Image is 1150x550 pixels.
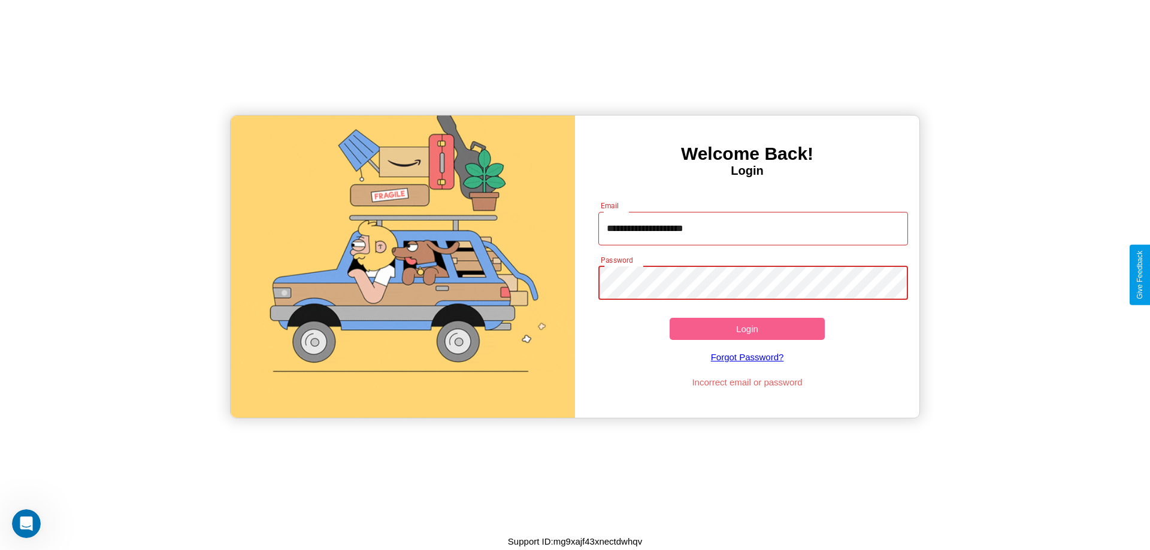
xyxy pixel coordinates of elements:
p: Incorrect email or password [592,374,903,390]
div: Give Feedback [1136,251,1144,299]
iframe: Intercom live chat [12,509,41,538]
label: Password [601,255,632,265]
img: gif [231,116,575,418]
label: Email [601,200,619,211]
a: Forgot Password? [592,340,903,374]
p: Support ID: mg9xajf43xnectdwhqv [508,533,642,549]
h3: Welcome Back! [575,144,919,164]
button: Login [670,318,825,340]
h4: Login [575,164,919,178]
